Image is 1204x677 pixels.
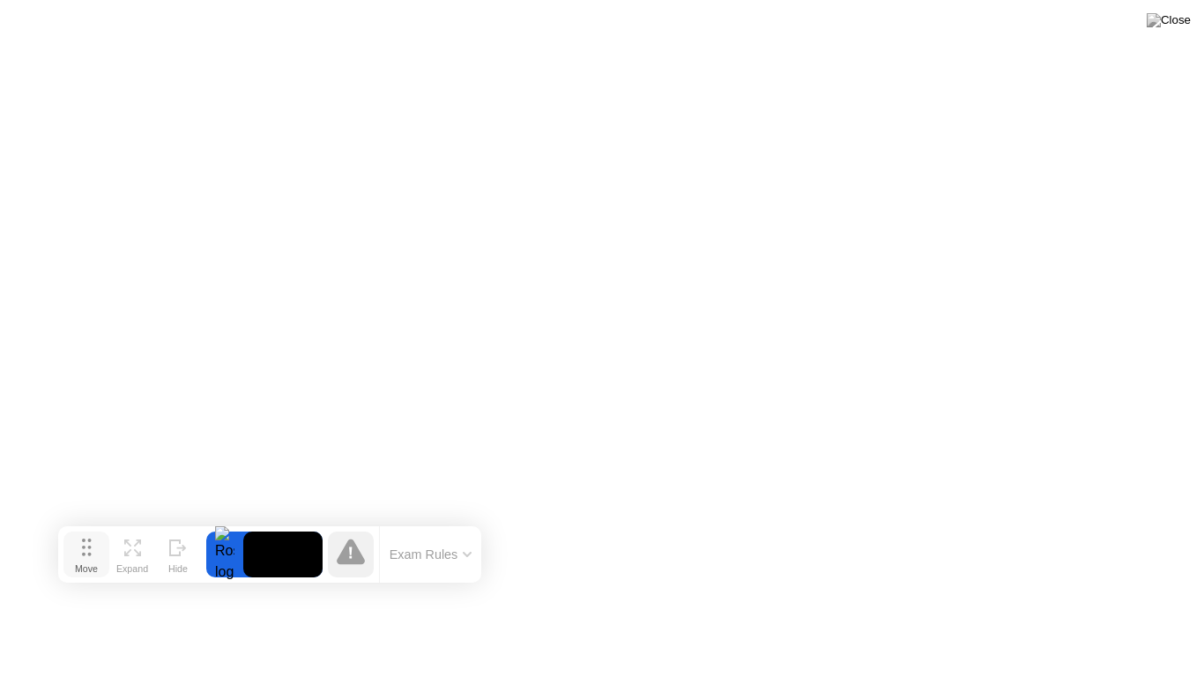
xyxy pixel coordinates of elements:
[384,547,478,562] button: Exam Rules
[155,532,201,577] button: Hide
[75,563,98,574] div: Move
[109,532,155,577] button: Expand
[168,563,188,574] div: Hide
[63,532,109,577] button: Move
[116,563,148,574] div: Expand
